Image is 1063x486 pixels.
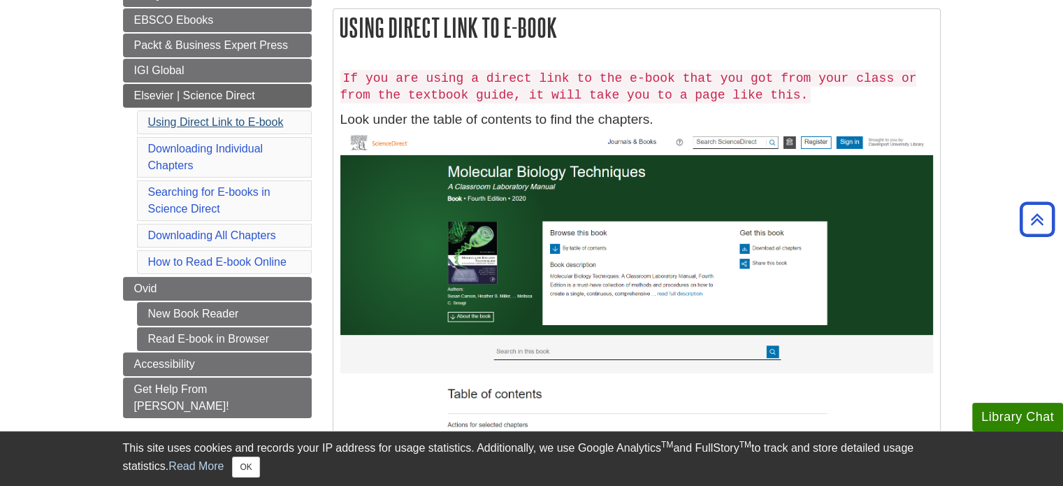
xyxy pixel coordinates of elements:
[134,358,195,370] span: Accessibility
[340,70,917,103] code: If you are using a direct link to the e-book that you got from your class or from the textbook gu...
[1015,210,1060,229] a: Back to Top
[123,378,312,418] a: Get Help From [PERSON_NAME]!
[972,403,1063,431] button: Library Chat
[123,440,941,478] div: This site uses cookies and records your IP address for usage statistics. Additionally, we use Goo...
[137,302,312,326] a: New Book Reader
[333,9,940,46] h2: Using Direct Link to E-book
[137,327,312,351] a: Read E-book in Browser
[168,460,224,472] a: Read More
[123,34,312,57] a: Packt & Business Expert Press
[123,352,312,376] a: Accessibility
[123,8,312,32] a: EBSCO Ebooks
[134,283,157,294] span: Ovid
[661,440,673,450] sup: TM
[134,64,185,76] span: IGI Global
[739,440,751,450] sup: TM
[148,229,276,241] a: Downloading All Chapters
[134,383,229,412] span: Get Help From [PERSON_NAME]!
[134,14,214,26] span: EBSCO Ebooks
[123,59,312,83] a: IGI Global
[134,39,289,51] span: Packt & Business Expert Press
[148,186,270,215] a: Searching for E-books in Science Direct
[123,277,312,301] a: Ovid
[148,143,263,171] a: Downloading Individual Chapters
[148,116,284,128] a: Using Direct Link to E-book
[134,90,255,101] span: Elsevier | Science Direct
[148,256,287,268] a: How to Read E-book Online
[123,84,312,108] a: Elsevier | Science Direct
[232,457,259,478] button: Close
